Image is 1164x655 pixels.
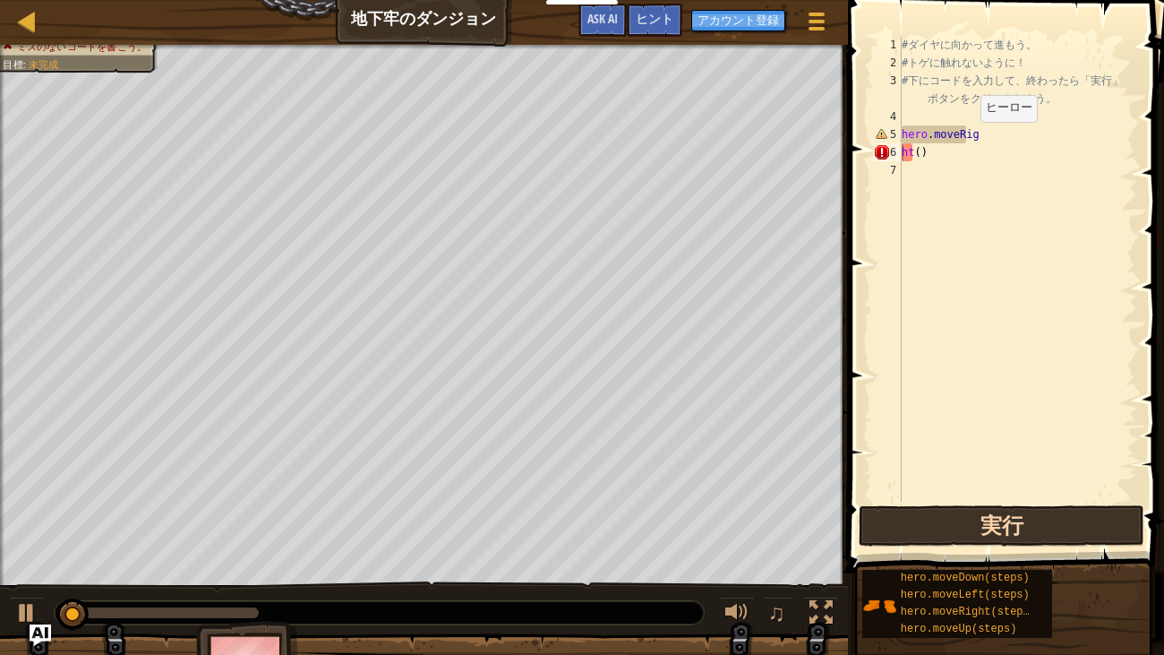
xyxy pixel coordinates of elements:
button: Toggle fullscreen [803,597,839,633]
div: 6 [873,143,902,161]
button: Ask AI [30,625,51,646]
span: ♫ [767,599,785,626]
code: ヒーロー [986,101,1032,115]
li: ミスのないコードを書こう。 [3,39,147,54]
button: ゲームメニューを見る [794,4,839,46]
span: hero.moveUp(steps) [901,623,1017,635]
button: アカウント登録 [691,10,785,31]
span: hero.moveDown(steps) [901,572,1030,584]
div: 1 [873,36,902,54]
button: 実行 [859,505,1144,547]
button: Ask AI [578,4,627,37]
div: 7 [873,161,902,179]
div: 4 [873,108,902,125]
img: portrait.png [862,589,896,623]
span: ヒント [636,10,673,27]
button: 音量を調整する [719,597,755,633]
div: 5 [873,125,902,143]
div: 2 [873,54,902,72]
span: Ask AI [587,10,618,27]
span: 目標 [3,58,22,70]
span: 未完成 [29,58,59,70]
span: hero.moveLeft(steps) [901,589,1030,601]
span: : [23,58,29,70]
button: ♫ [764,597,794,633]
div: 3 [873,72,902,108]
span: hero.moveRight(steps) [901,606,1036,618]
button: Ctrl + P: Play [9,597,45,633]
